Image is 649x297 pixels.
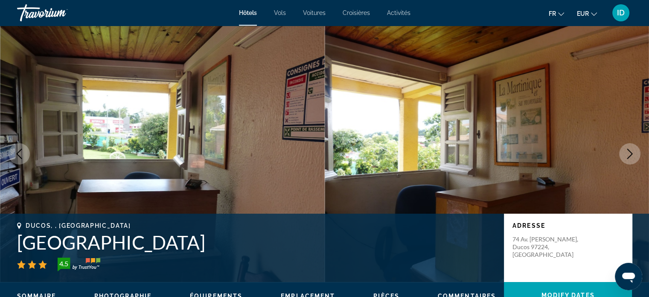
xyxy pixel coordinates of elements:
[17,231,495,253] h1: [GEOGRAPHIC_DATA]
[26,222,131,229] span: Ducos, , [GEOGRAPHIC_DATA]
[17,2,102,24] a: Travorium
[617,9,625,17] span: ID
[274,9,286,16] a: Vols
[549,10,556,17] span: fr
[512,235,581,259] p: 74 Av. [PERSON_NAME], Ducos 97224, [GEOGRAPHIC_DATA]
[343,9,370,16] a: Croisières
[549,7,564,20] button: Change language
[577,7,597,20] button: Change currency
[610,4,632,22] button: User Menu
[577,10,589,17] span: EUR
[9,143,30,165] button: Previous image
[615,263,642,290] iframe: Bouton de lancement de la fenêtre de messagerie
[55,259,72,269] div: 4.5
[619,143,640,165] button: Next image
[239,9,257,16] a: Hôtels
[512,222,623,229] p: Adresse
[303,9,326,16] a: Voitures
[58,258,100,271] img: TrustYou guest rating badge
[387,9,410,16] a: Activités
